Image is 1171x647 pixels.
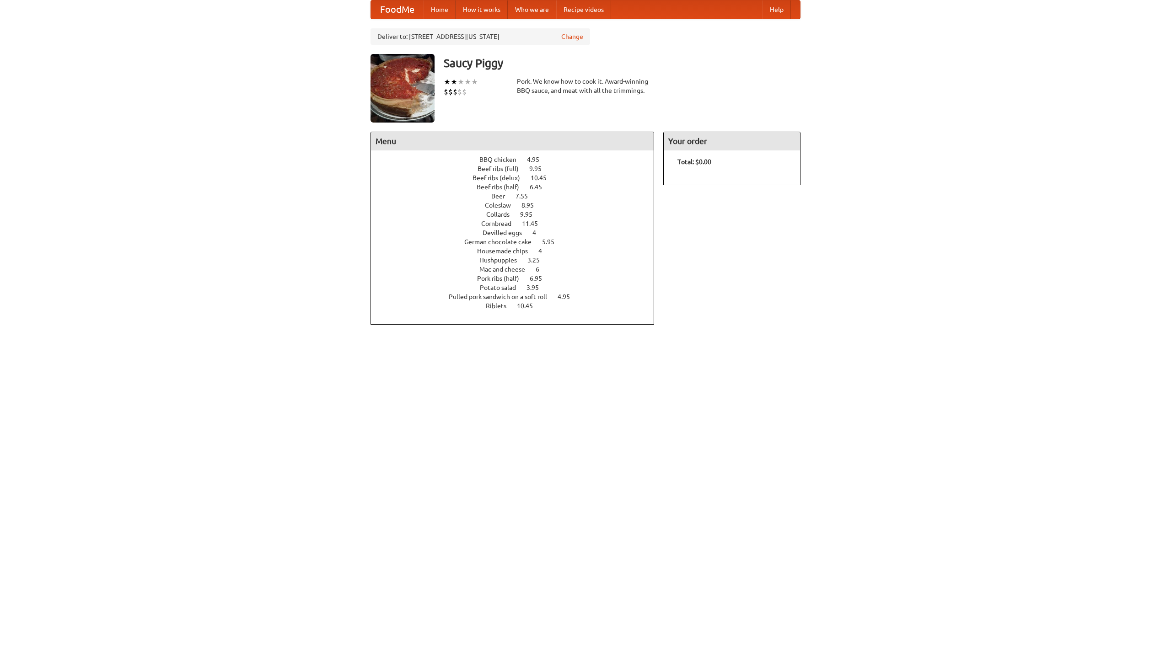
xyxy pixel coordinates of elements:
h4: Your order [664,132,800,150]
span: Hushpuppies [479,257,526,264]
span: Beer [491,192,514,200]
a: Help [763,0,791,19]
span: Pork ribs (half) [477,275,528,282]
a: Beer 7.55 [491,192,545,200]
a: Housemade chips 4 [477,247,559,255]
li: $ [448,87,453,97]
span: 9.95 [529,165,551,172]
a: Home [424,0,456,19]
a: German chocolate cake 5.95 [464,238,571,246]
span: Collards [486,211,519,218]
span: Mac and cheese [479,266,534,273]
div: Deliver to: [STREET_ADDRESS][US_STATE] [371,28,590,45]
span: Potato salad [480,284,525,291]
span: Cornbread [481,220,521,227]
li: $ [462,87,467,97]
span: 3.25 [527,257,549,264]
b: Total: $0.00 [677,158,711,166]
span: Pulled pork sandwich on a soft roll [449,293,556,300]
a: Potato salad 3.95 [480,284,556,291]
a: Change [561,32,583,41]
a: Beef ribs (half) 6.45 [477,183,559,191]
span: 4.95 [527,156,548,163]
li: ★ [444,77,451,87]
a: Recipe videos [556,0,611,19]
span: 4.95 [558,293,579,300]
span: Beef ribs (delux) [473,174,529,182]
a: Who we are [508,0,556,19]
span: 9.95 [520,211,542,218]
li: ★ [464,77,471,87]
a: Beef ribs (delux) 10.45 [473,174,564,182]
span: 10.45 [531,174,556,182]
h4: Menu [371,132,654,150]
a: How it works [456,0,508,19]
span: 4 [532,229,545,236]
a: Pulled pork sandwich on a soft roll 4.95 [449,293,587,300]
span: 8.95 [521,202,543,209]
a: Cornbread 11.45 [481,220,555,227]
span: 6.95 [530,275,551,282]
li: ★ [471,77,478,87]
div: Pork. We know how to cook it. Award-winning BBQ sauce, and meat with all the trimmings. [517,77,654,95]
img: angular.jpg [371,54,435,123]
span: 3.95 [526,284,548,291]
h3: Saucy Piggy [444,54,800,72]
a: Riblets 10.45 [486,302,550,310]
span: BBQ chicken [479,156,526,163]
a: Coleslaw 8.95 [485,202,551,209]
a: Collards 9.95 [486,211,549,218]
span: 10.45 [517,302,542,310]
span: Coleslaw [485,202,520,209]
li: $ [457,87,462,97]
span: 6 [536,266,548,273]
li: $ [444,87,448,97]
li: $ [453,87,457,97]
a: BBQ chicken 4.95 [479,156,556,163]
span: German chocolate cake [464,238,541,246]
span: 7.55 [516,192,537,200]
li: ★ [451,77,457,87]
li: ★ [457,77,464,87]
span: 4 [538,247,551,255]
span: Devilled eggs [483,229,531,236]
span: 5.95 [542,238,564,246]
span: 11.45 [522,220,547,227]
span: 6.45 [530,183,551,191]
span: Beef ribs (half) [477,183,528,191]
a: Devilled eggs 4 [483,229,553,236]
a: Pork ribs (half) 6.95 [477,275,559,282]
a: FoodMe [371,0,424,19]
span: Riblets [486,302,516,310]
a: Beef ribs (full) 9.95 [478,165,559,172]
a: Hushpuppies 3.25 [479,257,557,264]
span: Beef ribs (full) [478,165,528,172]
a: Mac and cheese 6 [479,266,556,273]
span: Housemade chips [477,247,537,255]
